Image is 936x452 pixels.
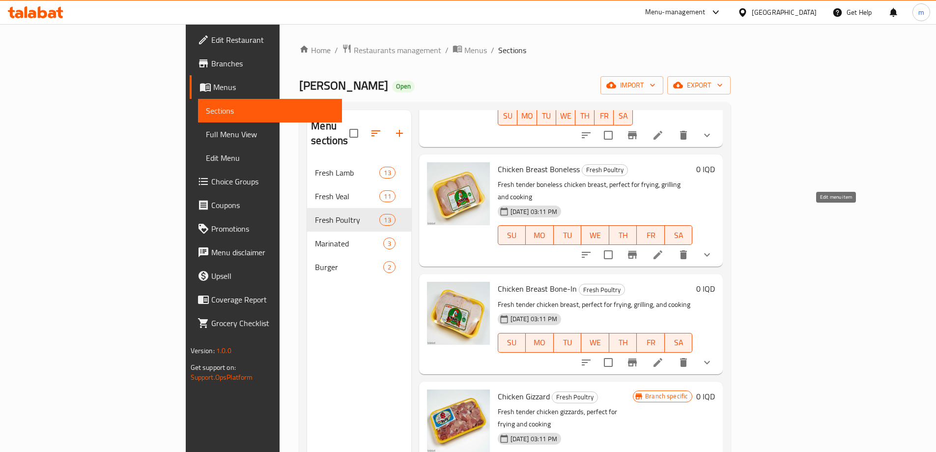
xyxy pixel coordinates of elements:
[364,121,388,145] span: Sort sections
[211,58,334,69] span: Branches
[464,44,487,56] span: Menus
[696,282,715,296] h6: 0 IQD
[667,76,731,94] button: export
[498,44,526,56] span: Sections
[343,123,364,144] span: Select all sections
[652,129,664,141] a: Edit menu item
[379,190,395,202] div: items
[211,199,334,211] span: Coupons
[191,361,236,374] span: Get support on:
[621,351,644,374] button: Branch-specific-item
[213,81,334,93] span: Menus
[491,44,494,56] li: /
[427,282,490,345] img: Chicken Breast Bone-In
[608,79,655,91] span: import
[637,225,665,245] button: FR
[198,146,342,170] a: Edit Menu
[645,6,706,18] div: Menu-management
[507,207,561,216] span: [DATE] 03:11 PM
[315,214,379,226] div: Fresh Poultry
[307,232,411,255] div: Marinated3
[526,225,554,245] button: MO
[315,167,379,179] span: Fresh Lamb
[579,109,591,123] span: TH
[665,225,693,245] button: SA
[575,106,595,125] button: TH
[695,123,719,147] button: show more
[498,106,517,125] button: SU
[574,351,598,374] button: sort-choices
[307,157,411,283] nav: Menu sections
[600,76,663,94] button: import
[585,228,605,242] span: WE
[498,225,526,245] button: SU
[190,241,342,264] a: Menu disclaimer
[315,190,379,202] span: Fresh Veal
[190,193,342,217] a: Coupons
[672,351,695,374] button: delete
[498,179,693,203] p: Fresh tender boneless chicken breast, perfect for frying, grilling and cooking
[190,28,342,52] a: Edit Restaurant
[641,335,661,350] span: FR
[206,105,334,117] span: Sections
[190,75,342,99] a: Menus
[211,246,334,258] span: Menu disclaimer
[560,109,571,123] span: WE
[198,122,342,146] a: Full Menu View
[537,106,556,125] button: TU
[383,261,396,273] div: items
[574,243,598,267] button: sort-choices
[384,263,395,272] span: 2
[554,333,582,353] button: TU
[380,168,395,178] span: 13
[498,299,693,311] p: Fresh tender chicken breast, perfect for frying, grilling, and cooking
[379,167,395,179] div: items
[669,228,689,242] span: SA
[595,106,614,125] button: FR
[558,335,578,350] span: TU
[672,123,695,147] button: delete
[581,333,609,353] button: WE
[585,335,605,350] span: WE
[574,123,598,147] button: sort-choices
[206,128,334,140] span: Full Menu View
[190,52,342,75] a: Branches
[507,434,561,444] span: [DATE] 03:11 PM
[384,239,395,248] span: 3
[637,333,665,353] button: FR
[556,106,575,125] button: WE
[641,392,692,401] span: Branch specific
[918,7,924,18] span: m
[526,333,554,353] button: MO
[307,255,411,279] div: Burger2
[507,314,561,324] span: [DATE] 03:11 PM
[675,79,723,91] span: export
[554,225,582,245] button: TU
[190,264,342,288] a: Upsell
[621,243,644,267] button: Branch-specific-item
[695,351,719,374] button: show more
[388,121,411,145] button: Add section
[379,214,395,226] div: items
[198,99,342,122] a: Sections
[315,238,383,249] div: Marinated
[307,184,411,208] div: Fresh Veal11
[609,225,637,245] button: TH
[354,44,441,56] span: Restaurants management
[502,228,522,242] span: SU
[211,270,334,282] span: Upsell
[392,82,415,90] span: Open
[498,162,580,177] span: Chicken Breast Boneless
[445,44,449,56] li: /
[752,7,817,18] div: [GEOGRAPHIC_DATA]
[552,392,597,403] span: Fresh Poultry
[380,192,395,201] span: 11
[618,109,629,123] span: SA
[558,228,578,242] span: TU
[621,123,644,147] button: Branch-specific-item
[613,335,633,350] span: TH
[598,109,610,123] span: FR
[498,281,577,296] span: Chicken Breast Bone-In
[652,357,664,368] a: Edit menu item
